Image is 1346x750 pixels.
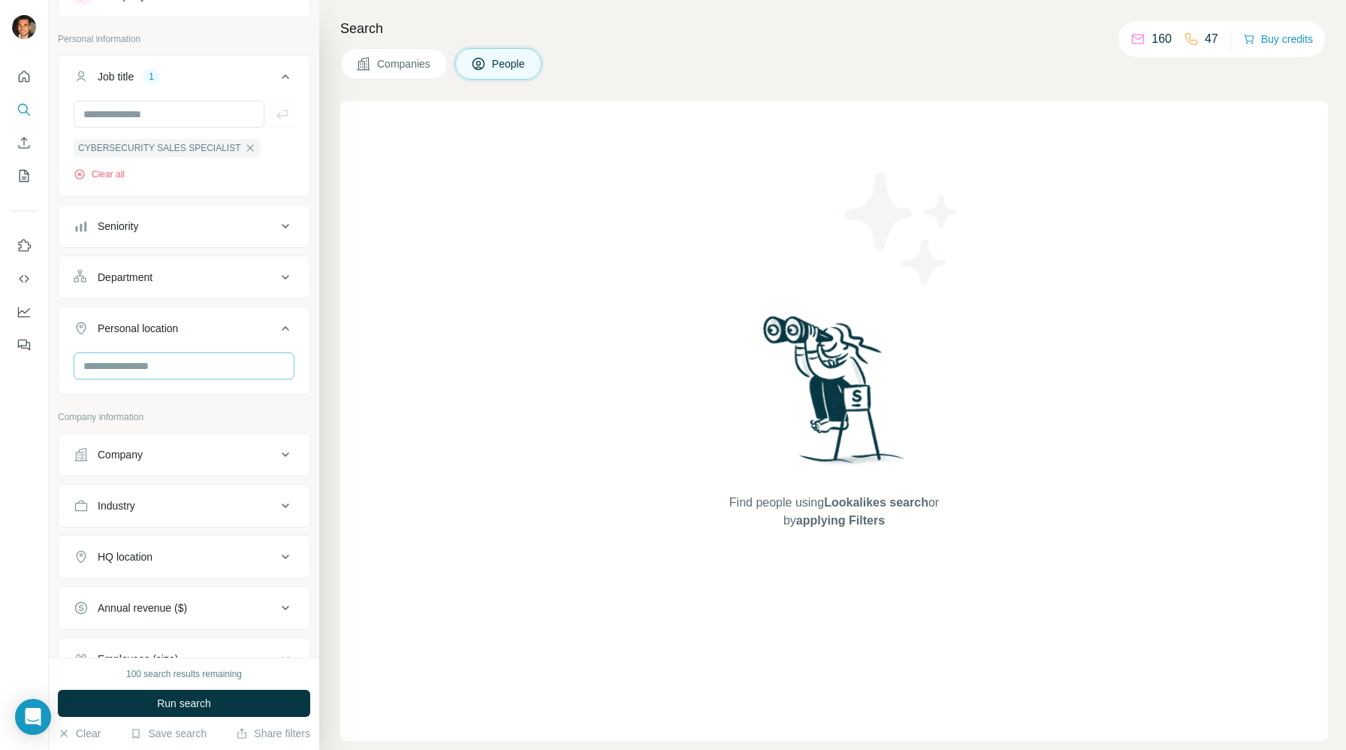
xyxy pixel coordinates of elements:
button: Clear [58,726,101,741]
button: Seniority [59,208,309,244]
button: Annual revenue ($) [59,590,309,626]
img: Avatar [12,15,36,39]
p: Personal information [58,32,310,46]
button: Use Surfe API [12,265,36,292]
button: Quick start [12,63,36,90]
button: Enrich CSV [12,129,36,156]
div: Job title [98,69,134,84]
button: Feedback [12,331,36,358]
button: Personal location [59,310,309,352]
p: Company information [58,410,310,424]
button: Search [12,96,36,123]
div: Seniority [98,219,138,234]
button: HQ location [59,539,309,575]
div: Annual revenue ($) [98,600,187,615]
button: Use Surfe on LinkedIn [12,232,36,259]
button: Buy credits [1243,29,1313,50]
button: Company [59,437,309,473]
button: Clear all [74,168,125,181]
button: Share filters [236,726,310,741]
div: 100 search results remaining [126,667,242,681]
span: Find people using or by [714,494,954,530]
p: 160 [1151,30,1172,48]
span: Companies [377,56,432,71]
button: Industry [59,488,309,524]
button: Job title1 [59,59,309,101]
p: 47 [1205,30,1218,48]
div: Personal location [98,321,178,336]
button: Employees (size) [59,641,309,677]
button: Department [59,259,309,295]
img: Surfe Illustration - Woman searching with binoculars [756,312,913,479]
button: My lists [12,162,36,189]
span: CYBERSECURITY SALES SPECIALIST [78,141,241,155]
button: Save search [130,726,207,741]
span: People [492,56,527,71]
div: Department [98,270,152,285]
div: HQ location [98,549,152,564]
span: applying Filters [796,514,885,527]
button: Dashboard [12,298,36,325]
div: Industry [98,498,135,513]
button: Run search [58,690,310,717]
img: Surfe Illustration - Stars [834,161,970,296]
span: Run search [157,696,211,711]
div: 1 [143,70,160,83]
div: Employees (size) [98,652,178,667]
h4: Search [340,18,1328,39]
span: Lookalikes search [824,496,928,509]
div: Open Intercom Messenger [15,699,51,735]
div: Company [98,447,143,462]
